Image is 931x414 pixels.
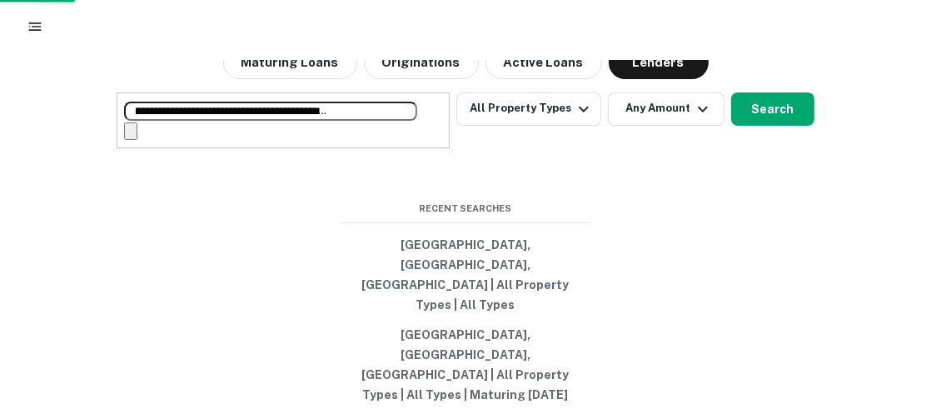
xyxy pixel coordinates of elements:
[341,320,590,410] button: [GEOGRAPHIC_DATA], [GEOGRAPHIC_DATA], [GEOGRAPHIC_DATA] | All Property Types | All Types | Maturi...
[456,92,601,126] button: All Property Types
[341,202,590,216] span: Recent Searches
[848,281,931,361] iframe: Chat Widget
[609,46,709,79] button: Lenders
[223,46,357,79] button: Maturing Loans
[364,46,479,79] button: Originations
[341,230,590,320] button: [GEOGRAPHIC_DATA], [GEOGRAPHIC_DATA], [GEOGRAPHIC_DATA] | All Property Types | All Types
[124,122,137,140] button: Clear
[485,46,602,79] button: Active Loans
[608,92,724,126] button: Any Amount
[731,92,814,126] button: Search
